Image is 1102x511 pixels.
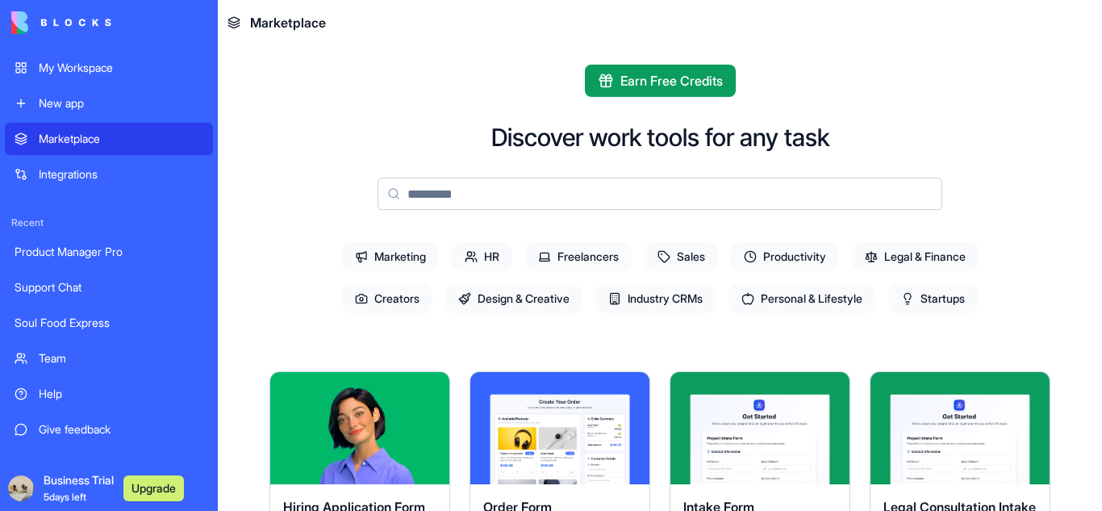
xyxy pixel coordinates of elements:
[39,95,203,111] div: New app
[39,131,203,147] div: Marketplace
[123,475,184,501] button: Upgrade
[39,350,203,366] div: Team
[39,386,203,402] div: Help
[888,284,978,313] span: Startups
[645,242,718,271] span: Sales
[5,378,213,410] a: Help
[15,279,203,295] div: Support Chat
[39,60,203,76] div: My Workspace
[5,413,213,446] a: Give feedback
[852,242,979,271] span: Legal & Finance
[595,284,716,313] span: Industry CRMs
[5,271,213,304] a: Support Chat
[5,342,213,375] a: Team
[15,315,203,331] div: Soul Food Express
[5,158,213,191] a: Integrations
[731,242,839,271] span: Productivity
[5,216,213,229] span: Recent
[5,52,213,84] a: My Workspace
[250,13,326,32] span: Marketplace
[585,65,736,97] button: Earn Free Credits
[39,166,203,182] div: Integrations
[491,123,829,152] h2: Discover work tools for any task
[8,475,34,501] img: ACg8ocLnIQHvOGa_YugxY_NqlR3HHRyfTsjddqeMYqQ3jgAJropCHTbp=s96-c
[44,472,114,505] span: Business Trial
[11,11,111,34] img: logo
[39,457,203,473] div: Get Started
[5,87,213,119] a: New app
[5,307,213,339] a: Soul Food Express
[5,123,213,155] a: Marketplace
[39,421,203,438] div: Give feedback
[620,71,723,90] span: Earn Free Credits
[342,284,432,313] span: Creators
[445,284,582,313] span: Design & Creative
[44,491,86,503] span: 5 days left
[728,284,875,313] span: Personal & Lifestyle
[5,449,213,481] a: Get Started
[452,242,512,271] span: HR
[15,244,203,260] div: Product Manager Pro
[342,242,439,271] span: Marketing
[525,242,632,271] span: Freelancers
[5,236,213,268] a: Product Manager Pro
